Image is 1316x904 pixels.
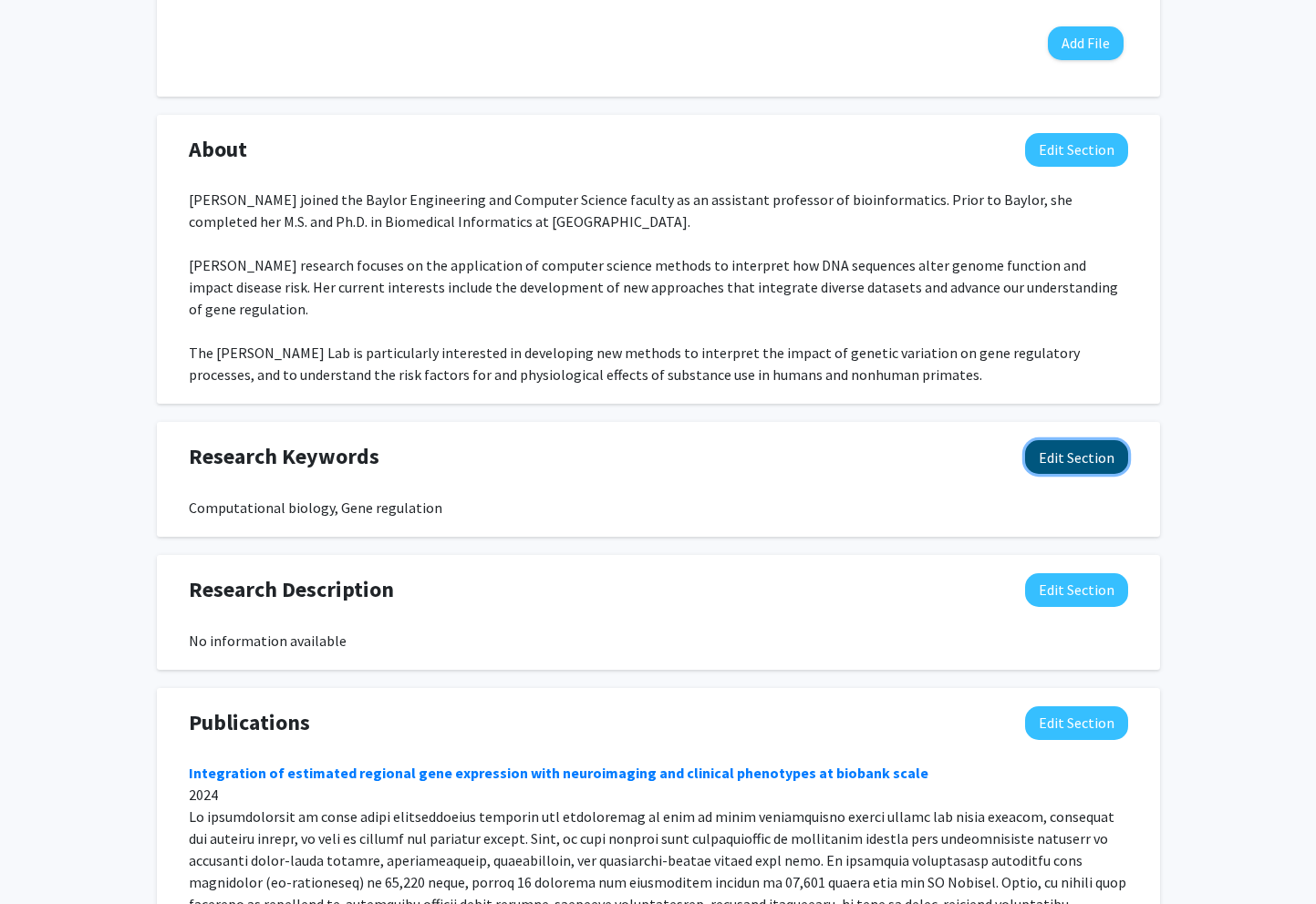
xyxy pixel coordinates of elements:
div: [PERSON_NAME] joined the Baylor Engineering and Computer Science faculty as an assistant professo... [189,189,1128,385]
button: Add File [1048,26,1124,60]
button: Edit Research Description [1025,573,1128,607]
button: Edit Publications [1025,706,1128,740]
span: About [189,133,247,166]
div: No information available [189,630,1128,652]
button: Edit Research Keywords [1025,440,1128,474]
button: Edit About [1025,133,1128,167]
iframe: Chat [14,822,78,890]
span: Research Keywords [189,440,379,473]
div: Computational biology, Gene regulation [189,497,1128,519]
a: Integration of estimated regional gene expression with neuroimaging and clinical phenotypes at bi... [189,764,928,782]
span: Research Description [189,573,394,606]
span: Publications [189,706,310,739]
